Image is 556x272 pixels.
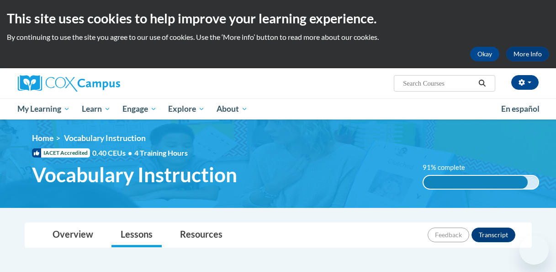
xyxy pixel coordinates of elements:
[32,133,53,143] a: Home
[43,223,102,247] a: Overview
[495,99,545,119] a: En español
[82,103,111,114] span: Learn
[11,98,545,120] div: Main menu
[18,75,182,92] a: Cox Campus
[211,98,254,120] a: About
[111,223,162,247] a: Lessons
[76,98,116,120] a: Learn
[475,78,489,89] button: Search
[428,228,469,242] button: Feedback
[116,98,163,120] a: Engage
[501,104,540,114] span: En español
[471,228,515,242] button: Transcript
[7,32,549,42] p: By continuing to use the site you agree to our use of cookies. Use the ‘More info’ button to read...
[168,103,205,114] span: Explore
[32,148,90,158] span: IACET Accredited
[470,47,499,61] button: Okay
[7,9,549,27] h2: This site uses cookies to help improve your learning experience.
[424,176,528,189] div: 91% complete
[32,163,237,187] span: Vocabulary Instruction
[423,163,475,173] label: 91% complete
[92,148,134,158] span: 0.40 CEUs
[17,103,70,114] span: My Learning
[217,103,248,114] span: About
[162,98,211,120] a: Explore
[511,75,539,90] button: Account Settings
[134,148,188,157] span: 4 Training Hours
[122,103,157,114] span: Engage
[402,78,475,89] input: Search Courses
[519,235,549,265] iframe: Button to launch messaging window
[506,47,549,61] a: More Info
[128,148,132,157] span: •
[18,75,120,92] img: Cox Campus
[171,223,232,247] a: Resources
[64,133,146,143] span: Vocabulary Instruction
[12,98,76,120] a: My Learning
